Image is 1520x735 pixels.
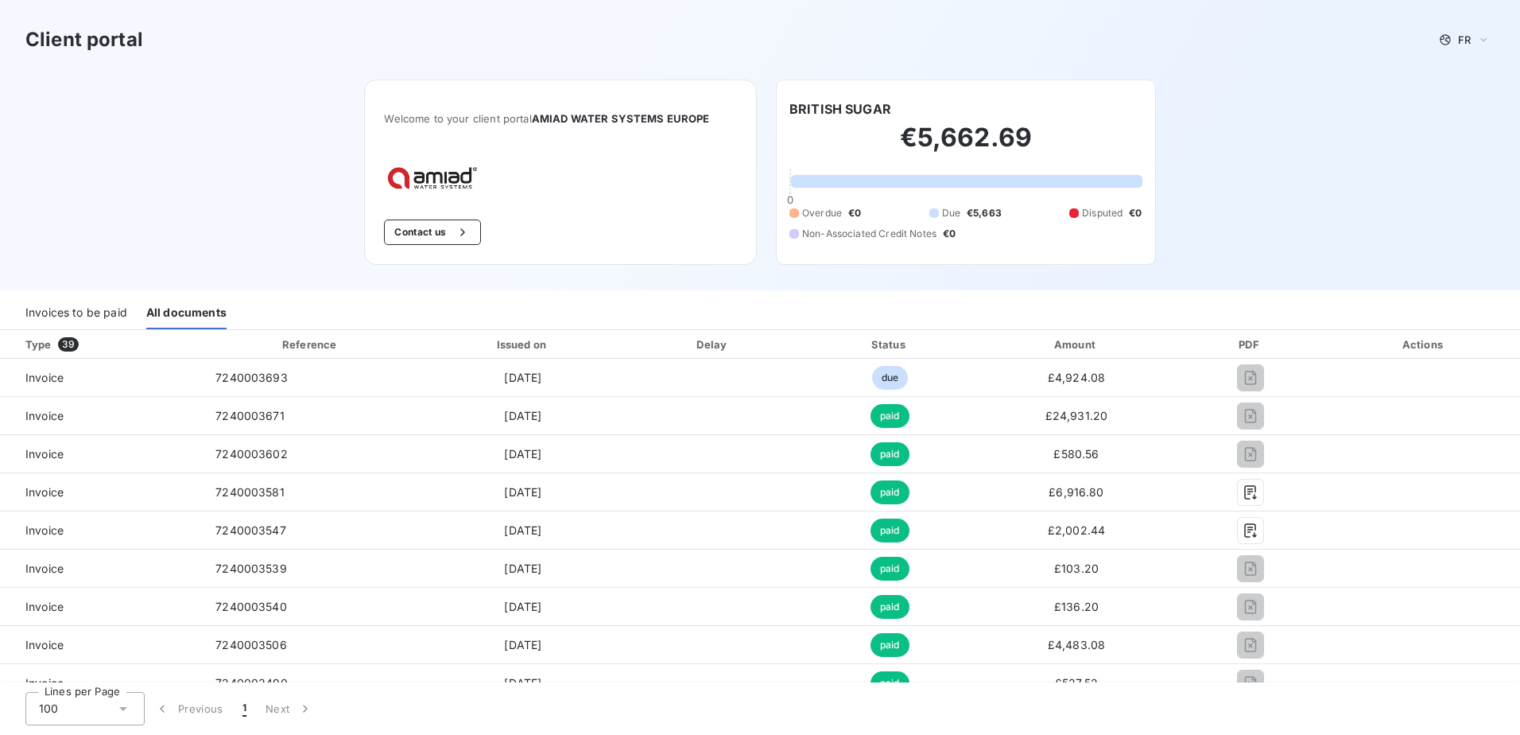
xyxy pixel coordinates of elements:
[384,112,737,125] span: Welcome to your client portal
[146,296,227,329] div: All documents
[282,338,336,351] div: Reference
[16,336,200,352] div: Type
[242,701,246,717] span: 1
[1082,206,1123,220] span: Disputed
[504,447,541,461] span: [DATE]
[789,122,1142,169] h2: €5,662.69
[1054,600,1099,613] span: £136.20
[13,637,190,653] span: Invoice
[1049,485,1103,499] span: £6,916.80
[803,336,977,352] div: Status
[802,206,842,220] span: Overdue
[532,112,710,125] span: AMIAD WATER SYSTEMS EUROPE
[789,99,891,119] h6: BRITISH SUGAR
[504,409,541,422] span: [DATE]
[13,408,190,424] span: Invoice
[215,447,288,461] span: 7240003602
[504,676,541,690] span: [DATE]
[1176,336,1324,352] div: PDF
[871,442,909,466] span: paid
[39,701,58,717] span: 100
[422,336,623,352] div: Issued on
[871,595,909,619] span: paid
[1053,447,1099,461] span: £580.56
[215,600,287,613] span: 7240003540
[384,220,480,245] button: Contact us
[1048,638,1105,651] span: £4,483.08
[871,557,909,581] span: paid
[215,562,287,575] span: 7240003539
[871,633,909,657] span: paid
[58,337,79,352] span: 39
[215,409,285,422] span: 7240003671
[1045,409,1108,422] span: £24,931.20
[215,638,287,651] span: 7240003506
[871,480,909,504] span: paid
[504,485,541,499] span: [DATE]
[787,193,793,206] span: 0
[871,404,909,428] span: paid
[871,519,909,542] span: paid
[1048,371,1105,384] span: £4,924.08
[13,523,190,539] span: Invoice
[13,370,190,386] span: Invoice
[13,561,190,577] span: Invoice
[504,523,541,537] span: [DATE]
[848,206,861,220] span: €0
[145,692,233,725] button: Previous
[504,638,541,651] span: [DATE]
[215,371,288,384] span: 7240003693
[13,599,190,615] span: Invoice
[13,675,190,691] span: Invoice
[942,206,960,220] span: Due
[384,163,486,194] img: Company logo
[215,676,288,690] span: 7240003490
[504,371,541,384] span: [DATE]
[215,523,286,537] span: 7240003547
[13,484,190,500] span: Invoice
[13,446,190,462] span: Invoice
[1332,336,1517,352] div: Actions
[233,692,256,725] button: 1
[504,562,541,575] span: [DATE]
[943,227,956,241] span: €0
[25,25,143,54] h3: Client portal
[215,485,285,499] span: 7240003581
[1458,33,1471,46] span: FR
[1048,523,1105,537] span: £2,002.44
[1054,562,1099,575] span: £103.20
[872,366,908,390] span: due
[1129,206,1142,220] span: €0
[983,336,1170,352] div: Amount
[630,336,797,352] div: Delay
[802,227,936,241] span: Non-Associated Credit Notes
[1055,676,1098,690] span: £527.52
[25,296,127,329] div: Invoices to be paid
[504,600,541,613] span: [DATE]
[256,692,323,725] button: Next
[967,206,1002,220] span: €5,663
[871,671,909,695] span: paid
